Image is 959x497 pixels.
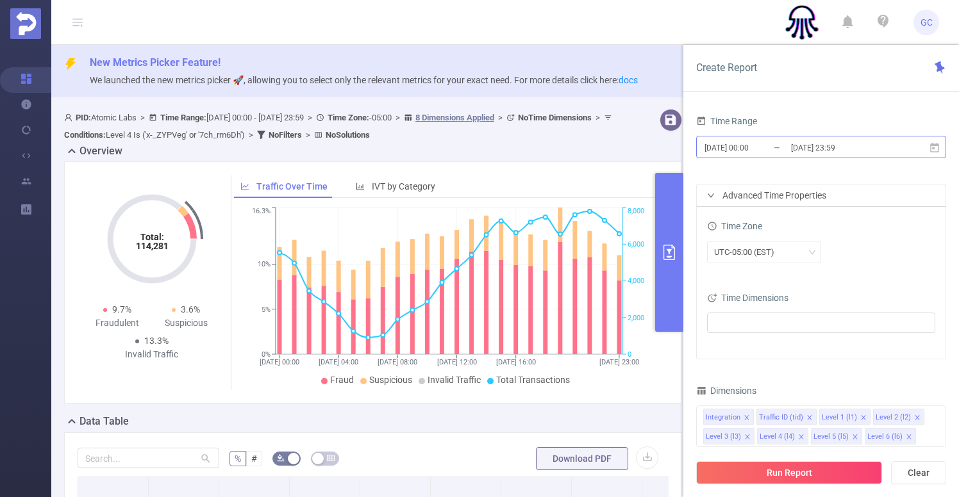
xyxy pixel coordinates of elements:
[619,75,638,85] a: docs
[496,358,535,366] tspan: [DATE] 16:00
[258,261,271,269] tspan: 10%
[703,428,755,444] li: Level 3 (l3)
[798,434,805,441] i: icon: close
[811,428,862,444] li: Level 5 (l5)
[697,184,946,206] div: icon: rightAdvanced Time Properties
[160,113,206,122] b: Time Range:
[707,293,788,303] span: Time Dimensions
[756,409,817,425] li: Traffic ID (tid)
[79,143,122,159] h2: Overview
[90,56,221,69] span: New Metrics Picker Feature!
[921,10,933,35] span: GC
[117,348,187,361] div: Invalid Traffic
[356,182,365,191] i: icon: bar-chart
[304,113,316,122] span: >
[428,375,481,385] span: Invalid Traffic
[10,8,41,39] img: Protected Media
[806,414,813,422] i: icon: close
[437,358,476,366] tspan: [DATE] 12:00
[706,409,740,426] div: Integration
[327,454,335,462] i: icon: table
[83,316,152,330] div: Fraudulent
[256,181,328,191] span: Traffic Over Time
[392,113,404,122] span: >
[245,130,257,140] span: >
[64,113,615,140] span: Atomic Labs [DATE] 00:00 - [DATE] 23:59 -05:00
[240,182,249,191] i: icon: line-chart
[865,428,916,444] li: Level 6 (l6)
[137,113,149,122] span: >
[706,428,741,445] div: Level 3 (l3)
[876,409,911,426] div: Level 2 (l2)
[592,113,604,122] span: >
[326,130,370,140] b: No Solutions
[64,130,106,140] b: Conditions :
[76,113,91,122] b: PID:
[90,75,638,85] span: We launched the new metrics picker 🚀, allowing you to select only the relevant metrics for your e...
[808,248,816,257] i: icon: down
[906,434,912,441] i: icon: close
[757,428,808,444] li: Level 4 (l4)
[251,453,257,464] span: #
[703,139,807,156] input: Start date
[319,358,358,366] tspan: [DATE] 04:00
[703,409,754,425] li: Integration
[867,428,903,445] div: Level 6 (l6)
[372,181,435,191] span: IVT by Category
[628,240,644,248] tspan: 6,000
[760,428,795,445] div: Level 4 (l4)
[518,113,592,122] b: No Time Dimensions
[696,116,757,126] span: Time Range
[714,241,783,263] div: UTC-05:00 (EST)
[914,414,921,422] i: icon: close
[819,409,871,425] li: Level 1 (l1)
[152,316,221,330] div: Suspicious
[891,461,946,484] button: Clear
[64,130,245,140] span: Level 4 Is ('x-_ZYPVeg' or '7ch_rm6Dh')
[744,414,750,422] i: icon: close
[707,221,762,231] span: Time Zone
[144,336,169,346] span: 13.3%
[140,232,163,242] tspan: Total:
[262,350,271,359] tspan: 0%
[852,434,858,441] i: icon: close
[235,453,241,464] span: %
[260,358,299,366] tspan: [DATE] 00:00
[711,315,713,330] input: filter select
[628,277,644,286] tspan: 4,000
[277,454,285,462] i: icon: bg-colors
[707,191,715,199] i: icon: right
[696,461,882,484] button: Run Report
[744,434,751,441] i: icon: close
[181,304,200,314] span: 3.6%
[494,113,506,122] span: >
[79,414,129,429] h2: Data Table
[64,58,77,70] i: icon: thunderbolt
[759,409,803,426] div: Traffic ID (tid)
[790,139,894,156] input: End date
[78,448,219,468] input: Search...
[112,304,131,314] span: 9.7%
[536,447,628,470] button: Download PDF
[302,130,314,140] span: >
[599,358,639,366] tspan: [DATE] 23:00
[135,241,168,251] tspan: 114,281
[369,375,412,385] span: Suspicious
[822,409,857,426] div: Level 1 (l1)
[813,428,849,445] div: Level 5 (l5)
[696,61,757,74] span: Create Report
[252,208,271,216] tspan: 16.3%
[262,306,271,314] tspan: 5%
[330,375,354,385] span: Fraud
[269,130,302,140] b: No Filters
[628,208,644,216] tspan: 8,000
[628,350,631,359] tspan: 0
[378,358,417,366] tspan: [DATE] 08:00
[696,386,756,396] span: Dimensions
[860,414,867,422] i: icon: close
[328,113,369,122] b: Time Zone:
[628,314,644,322] tspan: 2,000
[415,113,494,122] u: 8 Dimensions Applied
[873,409,924,425] li: Level 2 (l2)
[64,113,76,122] i: icon: user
